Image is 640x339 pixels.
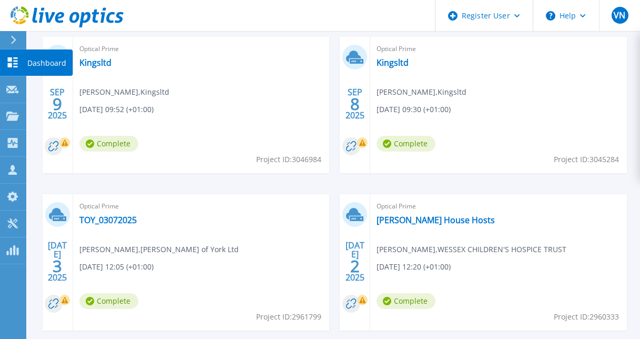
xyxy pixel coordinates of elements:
span: [PERSON_NAME] , Kingsltd [79,86,169,98]
span: Project ID: 3045284 [554,154,619,165]
span: [DATE] 12:05 (+01:00) [79,261,154,273]
span: Optical Prime [377,201,621,212]
span: VN [614,11,625,19]
span: 3 [53,262,62,271]
span: 2 [350,262,360,271]
span: Complete [79,136,138,152]
a: [PERSON_NAME] House Hosts [377,215,495,225]
span: [DATE] 09:30 (+01:00) [377,104,451,115]
span: 9 [53,99,62,108]
span: Optical Prime [79,43,323,55]
span: 8 [350,99,360,108]
span: [DATE] 12:20 (+01:00) [377,261,451,273]
a: Kingsltd [377,57,409,68]
p: Dashboard [27,49,66,77]
span: Project ID: 3046984 [256,154,321,165]
span: Complete [377,136,435,152]
span: [PERSON_NAME] , WESSEX CHILDREN'S HOSPICE TRUST [377,244,566,255]
span: [PERSON_NAME] , [PERSON_NAME] of York Ltd [79,244,239,255]
span: Project ID: 2960333 [554,311,619,323]
div: [DATE] 2025 [47,242,67,281]
a: TOY_03072025 [79,215,137,225]
span: [PERSON_NAME] , Kingsltd [377,86,466,98]
span: Project ID: 2961799 [256,311,321,323]
a: Kingsltd [79,57,111,68]
span: Complete [79,293,138,309]
span: [DATE] 09:52 (+01:00) [79,104,154,115]
span: Optical Prime [79,201,323,212]
span: Optical Prime [377,43,621,55]
span: Complete [377,293,435,309]
div: SEP 2025 [345,85,365,123]
div: SEP 2025 [47,85,67,123]
div: [DATE] 2025 [345,242,365,281]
